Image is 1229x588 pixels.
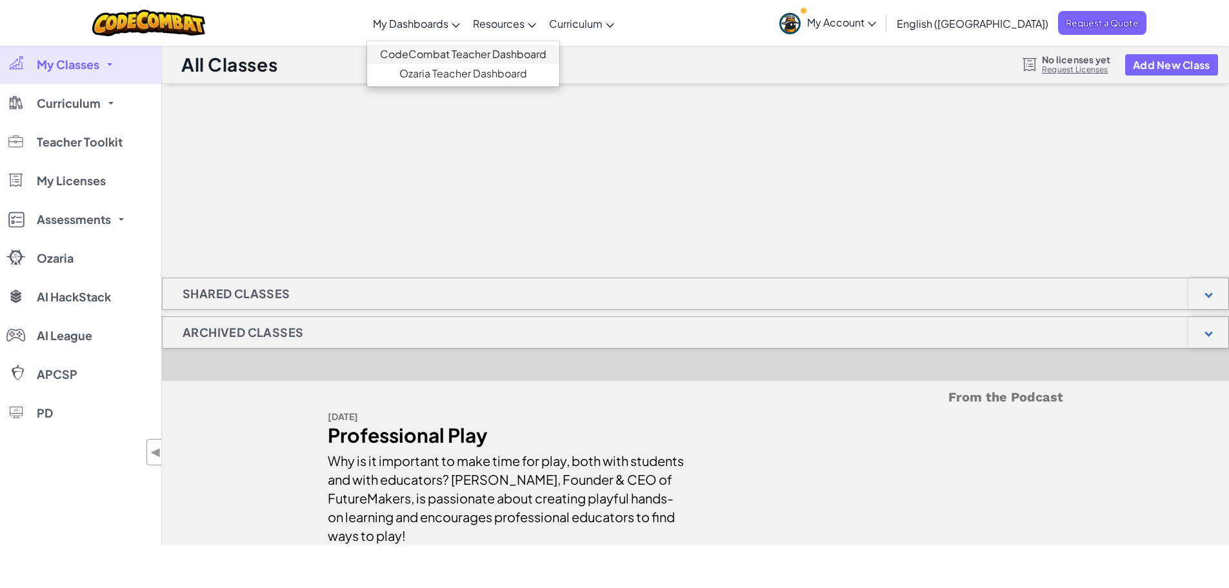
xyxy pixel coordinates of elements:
div: [DATE] [328,407,686,426]
a: Request a Quote [1058,11,1146,35]
button: Add New Class [1125,54,1218,76]
a: CodeCombat Teacher Dashboard [367,45,559,64]
h1: All Classes [181,52,277,77]
span: My Classes [37,59,99,70]
span: Ozaria [37,252,74,264]
h1: Shared Classes [163,278,310,310]
span: English ([GEOGRAPHIC_DATA]) [897,17,1048,30]
span: My Licenses [37,175,106,187]
span: Teacher Toolkit [37,136,123,148]
span: Curriculum [549,17,603,30]
a: My Dashboards [366,6,466,41]
a: Curriculum [543,6,621,41]
span: My Dashboards [373,17,448,30]
span: Curriculum [37,97,101,109]
a: Resources [466,6,543,41]
h1: Archived Classes [163,316,323,349]
span: AI League [37,330,92,341]
span: My Account [807,15,876,29]
img: avatar [779,13,801,34]
a: English ([GEOGRAPHIC_DATA]) [890,6,1055,41]
div: Why is it important to make time for play, both with students and with educators? [PERSON_NAME], ... [328,445,686,545]
img: CodeCombat logo [92,10,205,36]
span: AI HackStack [37,291,111,303]
a: Ozaria Teacher Dashboard [367,64,559,83]
a: My Account [773,3,883,43]
span: Resources [473,17,525,30]
span: No licenses yet [1042,54,1110,65]
span: ◀ [150,443,161,461]
span: Assessments [37,214,111,225]
a: Request Licenses [1042,65,1110,75]
h5: From the Podcast [328,387,1063,407]
div: Professional Play [328,426,686,445]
